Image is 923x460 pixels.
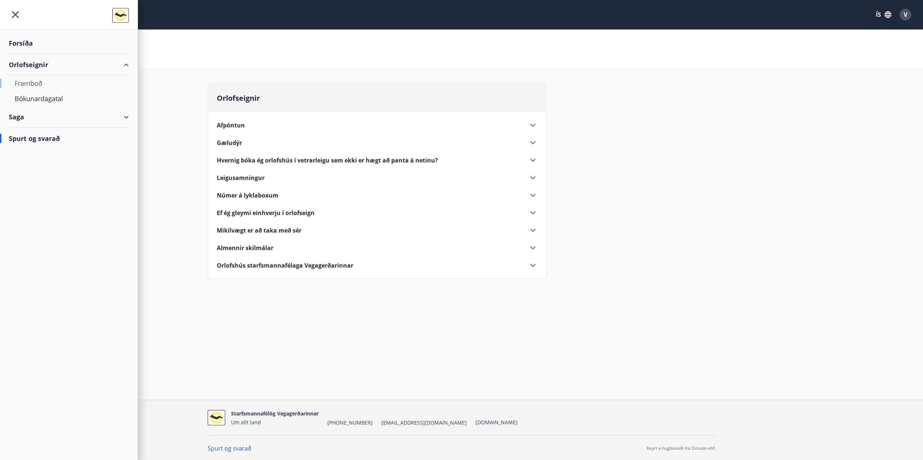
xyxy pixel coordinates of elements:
span: Hvernig bóka ég orlofshús í vetrarleigu sem ekki er hægt að panta á netinu? [217,156,438,164]
span: Leigusamningur [217,174,265,182]
span: Afpöntun [217,121,245,129]
span: Gæludýr [217,139,242,147]
span: Mikilvægt er að taka með sér [217,226,301,234]
div: Hvernig bóka ég orlofshús í vetrarleigu sem ekki er hægt að panta á netinu? [217,156,537,165]
button: ÍS [872,8,895,21]
a: Spurt og svarað [208,444,251,452]
span: [PHONE_NUMBER] [327,419,373,426]
div: Ef ég gleymi einhverju í orlofseign [217,208,537,217]
span: V [904,11,907,19]
img: union_logo [112,8,129,23]
button: V [897,6,914,23]
div: Bókunardagatal [15,91,123,106]
div: Spurt og svarað [9,128,129,149]
p: Keyrt á hugbúnaði frá Dorado ehf. [647,445,716,452]
span: Orlofshús starfsmannafélaga Vegagerðarinnar [217,261,353,269]
div: Orlofshús starfsmannafélaga Vegagerðarinnar [217,261,537,270]
div: Mikilvægt er að taka með sér [217,226,537,235]
img: suBotUq1GBnnm8aIt3p4JrVVQbDVnVd9Xe71I8RX.jpg [208,410,225,426]
span: Ef ég gleymi einhverju í orlofseign [217,209,315,217]
div: Orlofseignir [9,54,129,76]
span: Um allt land [231,419,261,426]
div: Framboð [15,76,123,91]
a: [DOMAIN_NAME] [476,419,518,426]
span: Starfsmannafélög Vegagerðarinnar [231,410,319,417]
div: Afpöntun [217,121,537,130]
div: Leigusamningur [217,173,537,182]
button: menu [9,8,22,21]
div: Gæludýr [217,138,537,147]
div: Almennir skilmálar [217,244,537,252]
div: Númer á lyklaboxum [217,191,537,200]
div: Saga [9,106,129,128]
span: [EMAIL_ADDRESS][DOMAIN_NAME] [381,419,467,426]
span: Númer á lyklaboxum [217,191,278,199]
span: Almennir skilmálar [217,244,273,252]
div: Forsíða [9,32,129,54]
span: Orlofseignir [217,93,260,103]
